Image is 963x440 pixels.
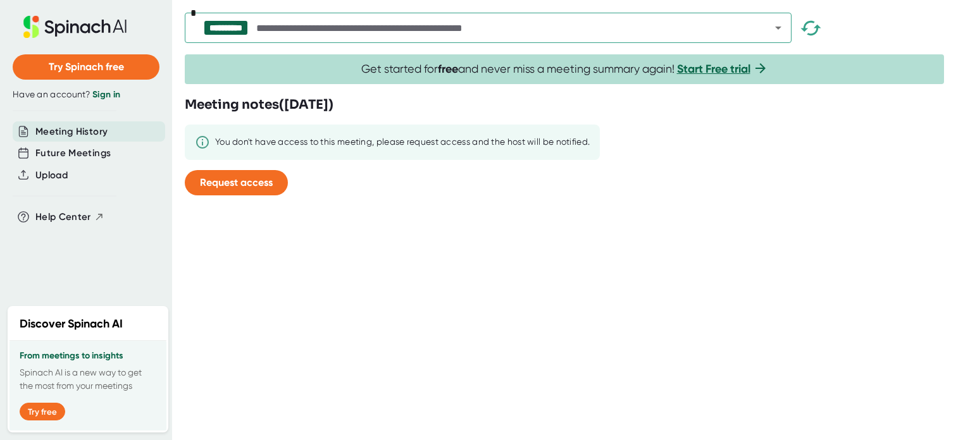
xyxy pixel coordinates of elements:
button: Request access [185,170,288,195]
p: Spinach AI is a new way to get the most from your meetings [20,366,156,393]
h2: Discover Spinach AI [20,315,123,333]
button: Try Spinach free [13,54,159,80]
button: Help Center [35,210,104,224]
button: Try free [20,403,65,420]
span: Get started for and never miss a meeting summary again! [361,62,768,76]
div: Have an account? [13,89,159,101]
a: Start Free trial [677,62,750,76]
h3: Meeting notes ( [DATE] ) [185,95,333,114]
b: free [438,62,458,76]
span: Request access [200,176,273,188]
a: Sign in [92,89,120,100]
button: Upload [35,168,68,183]
span: Try Spinach free [49,61,124,73]
div: You don't have access to this meeting, please request access and the host will be notified. [215,137,590,148]
button: Future Meetings [35,146,111,161]
button: Open [769,19,787,37]
span: Help Center [35,210,91,224]
h3: From meetings to insights [20,351,156,361]
button: Meeting History [35,125,108,139]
